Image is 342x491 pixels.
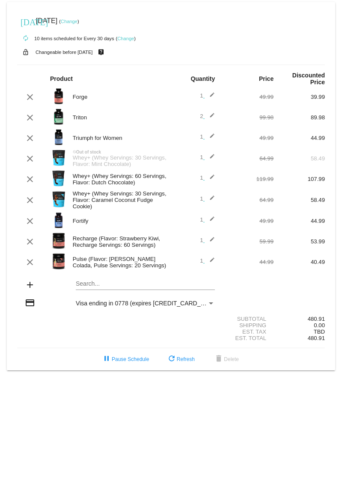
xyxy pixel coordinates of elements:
[292,72,325,86] strong: Discounted Price
[17,36,114,41] small: 10 items scheduled for Every 30 days
[274,176,325,182] div: 107.99
[68,235,171,248] div: Recharge (Flavor: Strawberry Kiwi, Recharge Servings: 60 Servings)
[200,92,215,99] span: 1
[21,33,31,44] mat-icon: autorenew
[222,238,274,245] div: 59.99
[101,354,112,364] mat-icon: pause
[205,92,215,102] mat-icon: edit
[274,218,325,224] div: 44.99
[200,195,215,202] span: 1
[200,216,215,223] span: 1
[200,237,215,243] span: 1
[68,190,171,210] div: Whey+ (Whey Servings: 30 Servings, Flavor: Caramel Coconut Fudge Cookie)
[222,197,274,203] div: 64.99
[205,154,215,164] mat-icon: edit
[205,257,215,267] mat-icon: edit
[274,114,325,121] div: 89.98
[222,114,274,121] div: 99.98
[205,237,215,247] mat-icon: edit
[116,36,136,41] small: ( )
[95,352,156,367] button: Pause Schedule
[200,175,215,181] span: 1
[222,135,274,141] div: 49.99
[200,113,215,119] span: 2
[25,154,35,164] mat-icon: clear
[160,352,202,367] button: Refresh
[274,259,325,265] div: 40.49
[50,212,67,229] img: Image-1-Carousel-Fortify-Transp.png
[25,195,35,205] mat-icon: clear
[205,216,215,226] mat-icon: edit
[25,280,35,290] mat-icon: add
[68,256,171,269] div: Pulse (Flavor: [PERSON_NAME] Colada, Pulse Servings: 20 Servings)
[68,94,171,100] div: Forge
[61,19,77,24] a: Change
[314,328,325,335] span: TBD
[68,150,171,154] div: Out of stock
[222,335,274,341] div: Est. Total
[222,176,274,182] div: 119.99
[50,149,67,166] img: Image-1-Carousel-Whey-2lb-Mint-Chocolate-no-badge-Transp.png
[274,155,325,162] div: 58.49
[21,47,31,58] mat-icon: lock_open
[50,129,67,146] img: updated-4.8-triumph-female.png
[222,155,274,162] div: 64.99
[222,94,274,100] div: 49.99
[68,154,171,167] div: Whey+ (Whey Servings: 30 Servings, Flavor: Mint Chocolate)
[274,197,325,203] div: 58.49
[73,150,76,154] mat-icon: not_interested
[274,316,325,322] div: 480.91
[200,257,215,264] span: 1
[222,328,274,335] div: Est. Tax
[222,218,274,224] div: 49.99
[214,356,239,362] span: Delete
[96,47,106,58] mat-icon: live_help
[274,94,325,100] div: 39.99
[21,16,31,27] mat-icon: [DATE]
[50,88,67,105] img: Image-1-Carousel-Forge-ARN-1000x1000-1.png
[205,112,215,123] mat-icon: edit
[68,218,171,224] div: Fortify
[68,135,171,141] div: Triumph for Women
[25,133,35,143] mat-icon: clear
[222,259,274,265] div: 44.99
[314,322,325,328] span: 0.00
[274,135,325,141] div: 44.99
[36,50,93,55] small: Changeable before [DATE]
[25,216,35,226] mat-icon: clear
[25,92,35,102] mat-icon: clear
[59,19,79,24] small: ( )
[76,300,219,307] span: Visa ending in 0778 (expires [CREDIT_CARD_DATA])
[76,281,215,287] input: Search...
[50,75,73,82] strong: Product
[50,253,67,270] img: Image-1-Carousel-Pulse-20S-Pina-Colada.png
[205,174,215,184] mat-icon: edit
[222,316,274,322] div: Subtotal
[68,173,171,186] div: Whey+ (Whey Servings: 60 Servings, Flavor: Dutch Chocolate)
[205,133,215,143] mat-icon: edit
[25,298,35,308] mat-icon: credit_card
[167,354,177,364] mat-icon: refresh
[25,174,35,184] mat-icon: clear
[207,352,246,367] button: Delete
[167,356,195,362] span: Refresh
[200,133,215,140] span: 1
[190,75,215,82] strong: Quantity
[222,322,274,328] div: Shipping
[274,238,325,245] div: 53.99
[214,354,224,364] mat-icon: delete
[76,300,215,307] mat-select: Payment Method
[50,170,67,187] img: Image-1-Carousel-Whey-5lb-Chocolate-no-badge-Transp.png
[25,237,35,247] mat-icon: clear
[68,114,171,121] div: Triton
[50,108,67,125] img: Image-1-Carousel-Triton-Transp.png
[308,335,325,341] span: 480.91
[25,112,35,123] mat-icon: clear
[205,195,215,205] mat-icon: edit
[101,356,149,362] span: Pause Schedule
[50,191,67,208] img: Image-1-Carousel-Whey-2lb-CCFC-1.png
[117,36,134,41] a: Change
[25,257,35,267] mat-icon: clear
[50,232,67,249] img: Recharge-60S-bottle-Image-Carousel-Strw-Kiwi.png
[259,75,274,82] strong: Price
